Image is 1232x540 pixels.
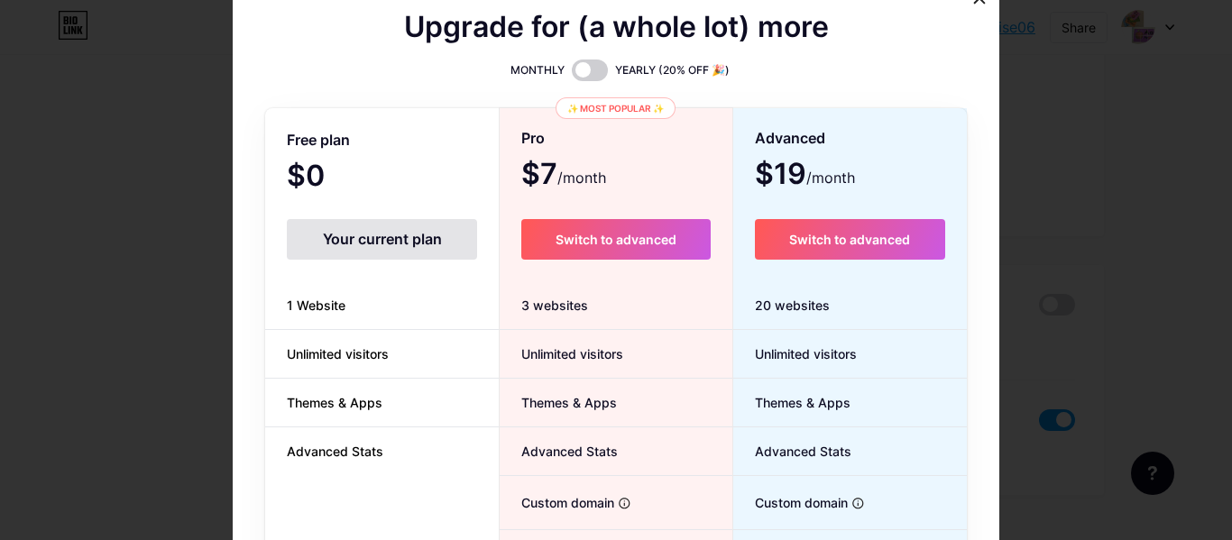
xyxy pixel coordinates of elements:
[789,232,910,247] span: Switch to advanced
[755,123,825,154] span: Advanced
[287,124,350,156] span: Free plan
[265,393,404,412] span: Themes & Apps
[500,281,731,330] div: 3 websites
[733,281,967,330] div: 20 websites
[755,163,855,188] span: $19
[265,344,410,363] span: Unlimited visitors
[500,393,617,412] span: Themes & Apps
[510,61,565,79] span: MONTHLY
[521,163,606,188] span: $7
[733,442,851,461] span: Advanced Stats
[733,344,857,363] span: Unlimited visitors
[733,393,850,412] span: Themes & Apps
[733,493,848,512] span: Custom domain
[287,219,477,260] div: Your current plan
[556,97,676,119] div: ✨ Most popular ✨
[755,219,945,260] button: Switch to advanced
[265,442,405,461] span: Advanced Stats
[557,167,606,188] span: /month
[615,61,730,79] span: YEARLY (20% OFF 🎉)
[556,232,676,247] span: Switch to advanced
[500,493,614,512] span: Custom domain
[404,16,829,38] span: Upgrade for (a whole lot) more
[287,165,373,190] span: $0
[265,296,367,315] span: 1 Website
[500,344,623,363] span: Unlimited visitors
[521,219,710,260] button: Switch to advanced
[500,442,618,461] span: Advanced Stats
[521,123,545,154] span: Pro
[806,167,855,188] span: /month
